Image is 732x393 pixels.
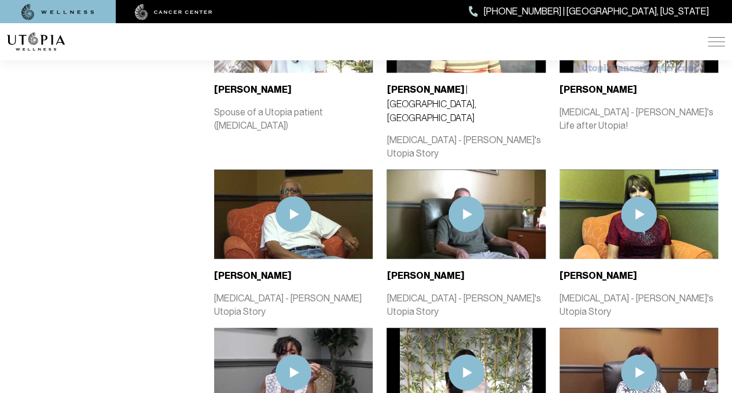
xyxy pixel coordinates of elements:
img: play icon [275,196,311,232]
p: [MEDICAL_DATA] - [PERSON_NAME]'s Life after Utopia! [560,106,718,133]
p: [MEDICAL_DATA] - [PERSON_NAME]'s Utopia Story [560,292,718,319]
img: play icon [275,355,311,391]
img: icon-hamburger [708,37,725,46]
img: play icon [448,355,484,391]
b: [PERSON_NAME] [560,270,637,281]
b: [PERSON_NAME] [387,270,464,281]
img: thumbnail [387,170,545,259]
p: [MEDICAL_DATA] - [PERSON_NAME]'s Utopia Story [387,134,545,161]
b: [PERSON_NAME] [387,84,464,95]
b: [PERSON_NAME] [214,270,292,281]
b: [PERSON_NAME] [214,84,292,95]
span: | [GEOGRAPHIC_DATA], [GEOGRAPHIC_DATA] [387,84,476,123]
img: wellness [21,4,94,20]
img: play icon [621,355,657,391]
img: logo [7,32,65,51]
img: thumbnail [214,170,373,259]
p: Spouse of a Utopia patient ([MEDICAL_DATA]) [214,106,373,133]
img: thumbnail [560,170,718,259]
b: [PERSON_NAME] [560,84,637,95]
p: [MEDICAL_DATA] - [PERSON_NAME] Utopia Story [214,292,373,319]
img: play icon [621,196,657,232]
p: [MEDICAL_DATA] - [PERSON_NAME]'s Utopia Story [387,292,545,319]
a: [PHONE_NUMBER] | [GEOGRAPHIC_DATA], [US_STATE] [469,4,709,19]
span: [PHONE_NUMBER] | [GEOGRAPHIC_DATA], [US_STATE] [484,4,709,19]
img: cancer center [135,4,212,20]
img: play icon [448,196,484,232]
